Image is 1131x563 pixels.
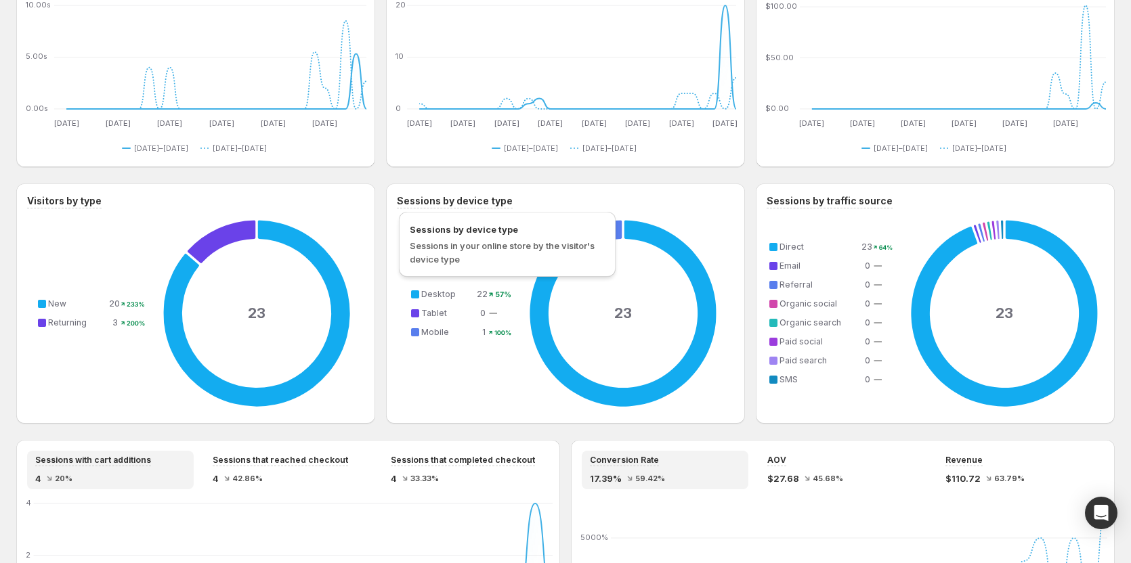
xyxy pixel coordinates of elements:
[410,240,595,265] span: Sessions in your online store by the visitor's device type
[780,336,823,346] span: Paid social
[865,298,870,309] span: 0
[45,315,108,330] td: Returning
[504,143,558,154] span: [DATE]–[DATE]
[134,143,188,154] span: [DATE]–[DATE]
[767,472,799,485] span: $27.68
[391,455,535,466] span: Sessions that completed checkout
[865,336,870,346] span: 0
[495,290,511,300] text: 57%
[482,327,486,337] span: 1
[112,317,118,328] span: 3
[391,472,397,485] span: 4
[780,374,798,384] span: SMS
[945,472,981,485] span: $110.72
[865,355,870,365] span: 0
[590,472,622,485] span: 17.39%
[45,296,108,311] td: New
[157,118,182,128] text: [DATE]
[780,355,827,365] span: Paid search
[945,455,983,466] span: Revenue
[477,289,488,299] span: 22
[777,334,861,349] td: Paid social
[122,140,194,156] button: [DATE]–[DATE]
[261,118,286,128] text: [DATE]
[396,104,401,113] text: 0
[48,298,66,309] span: New
[767,194,893,208] h3: Sessions by traffic source
[777,296,861,311] td: Organic social
[410,474,439,482] span: 33.33%
[777,258,861,273] td: Email
[777,353,861,368] td: Paid search
[850,118,875,128] text: [DATE]
[421,308,447,318] span: Tablet
[994,474,1025,482] span: 63.79%
[940,140,1012,156] button: [DATE]–[DATE]
[780,298,837,309] span: Organic social
[780,279,813,290] span: Referral
[26,550,30,560] text: 2
[952,118,977,128] text: [DATE]
[492,140,563,156] button: [DATE]–[DATE]
[419,306,476,321] td: Tablet
[421,327,449,337] span: Mobile
[200,140,272,156] button: [DATE]–[DATE]
[421,289,456,299] span: Desktop
[48,317,87,328] span: Returning
[538,118,563,128] text: [DATE]
[54,118,79,128] text: [DATE]
[777,315,861,330] td: Organic search
[1053,118,1078,128] text: [DATE]
[879,244,893,251] text: 64%
[397,194,513,208] h3: Sessions by device type
[127,319,145,328] text: 200%
[865,374,870,384] span: 0
[582,118,607,128] text: [DATE]
[590,455,659,466] span: Conversion Rate
[861,242,872,252] span: 23
[410,223,605,236] span: Sessions by device type
[396,52,404,62] text: 10
[106,118,131,128] text: [DATE]
[813,474,843,482] span: 45.68%
[780,242,804,252] span: Direct
[480,308,486,318] span: 0
[407,118,432,128] text: [DATE]
[35,472,41,485] span: 4
[626,118,651,128] text: [DATE]
[777,372,861,387] td: SMS
[865,279,870,290] span: 0
[26,498,31,508] text: 4
[232,474,263,482] span: 42.86%
[209,118,234,128] text: [DATE]
[865,261,870,271] span: 0
[213,143,267,154] span: [DATE]–[DATE]
[1085,497,1117,529] div: Open Intercom Messenger
[861,140,933,156] button: [DATE]–[DATE]
[635,474,665,482] span: 59.42%
[765,1,797,11] text: $100.00
[27,194,102,208] h3: Visitors by type
[55,474,72,482] span: 20%
[109,298,120,309] span: 20
[952,143,1006,154] span: [DATE]–[DATE]
[213,472,219,485] span: 4
[26,52,48,62] text: 5.00s
[450,118,475,128] text: [DATE]
[777,277,861,292] td: Referral
[865,317,870,328] span: 0
[494,329,511,337] text: 100%
[777,240,861,254] td: Direct
[780,317,841,328] span: Organic search
[419,325,476,340] td: Mobile
[1002,118,1027,128] text: [DATE]
[213,455,348,466] span: Sessions that reached checkout
[582,143,637,154] span: [DATE]–[DATE]
[580,533,608,542] text: 5000%
[765,53,794,62] text: $50.00
[713,118,738,128] text: [DATE]
[669,118,694,128] text: [DATE]
[765,104,789,113] text: $0.00
[494,118,519,128] text: [DATE]
[419,287,476,302] td: Desktop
